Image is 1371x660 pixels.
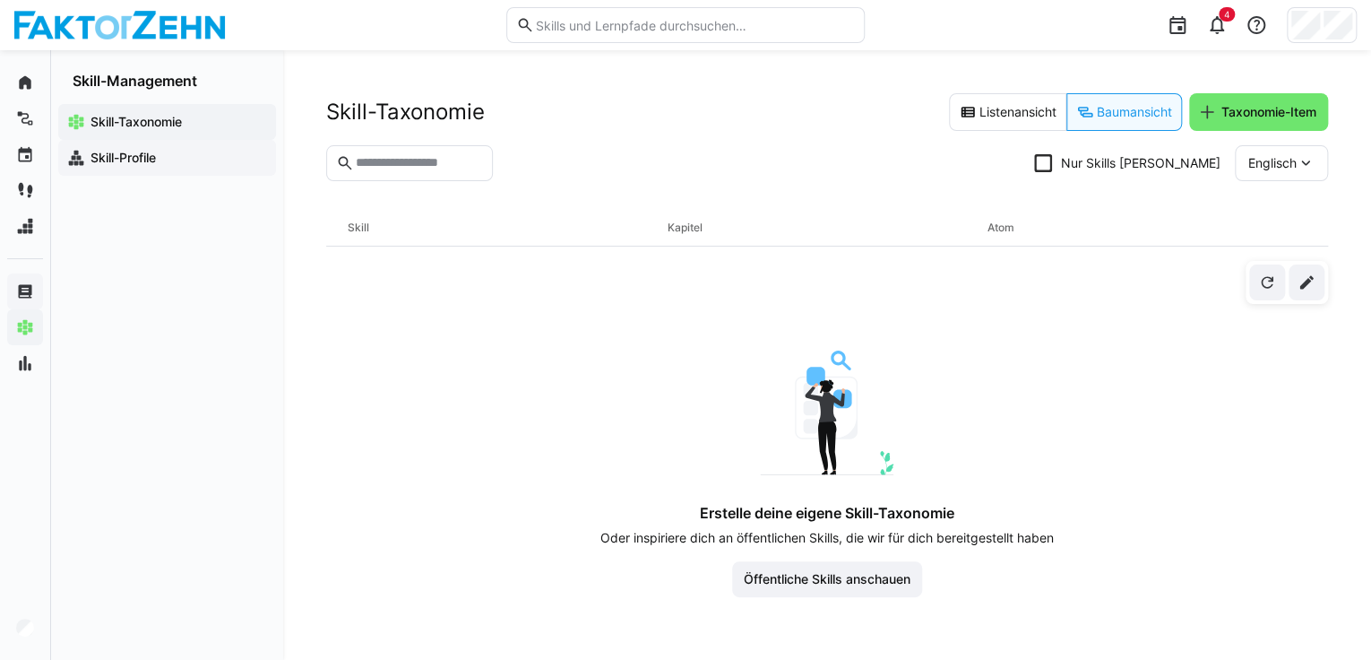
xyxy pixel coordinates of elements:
button: Taxonomie-Item [1189,93,1328,131]
p: Oder inspiriere dich an öffentlichen Skills, die wir für dich bereitgestellt haben [600,529,1054,547]
eds-checkbox: Nur Skills [PERSON_NAME] [1034,154,1220,172]
div: Kapitel [668,210,987,246]
div: Atom [987,210,1306,246]
span: 4 [1224,9,1229,20]
span: Englisch [1248,154,1297,172]
span: Öffentliche Skills anschauen [741,570,913,588]
eds-button-option: Listenansicht [949,93,1066,131]
h4: Erstelle deine eigene Skill-Taxonomie [700,504,954,522]
span: Taxonomie-Item [1219,103,1319,121]
button: Öffentliche Skills anschauen [732,561,922,597]
h2: Skill-Taxonomie [326,99,485,126]
input: Skills und Lernpfade durchsuchen… [534,17,855,33]
div: Skill [348,210,668,246]
eds-button-option: Baumansicht [1066,93,1182,131]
